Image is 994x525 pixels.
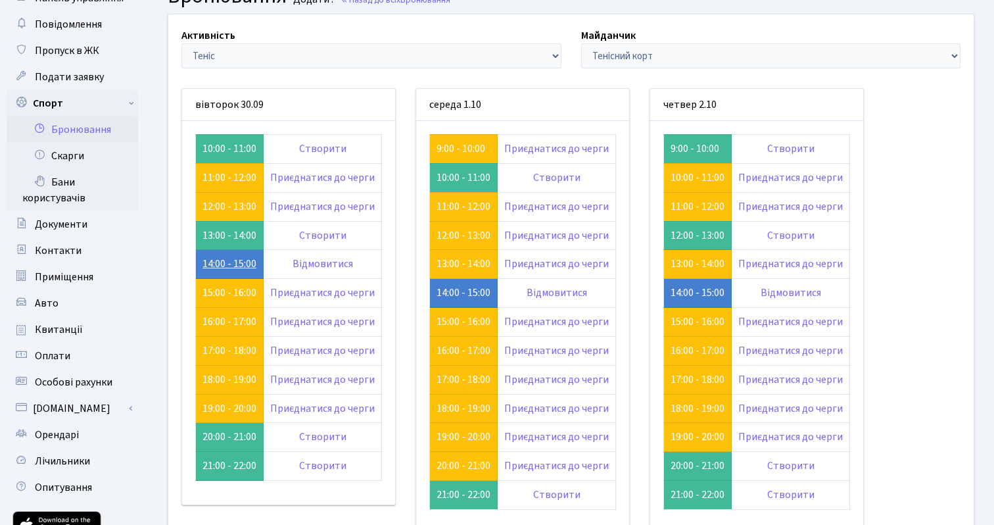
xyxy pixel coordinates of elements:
a: Подати заявку [7,64,138,90]
a: Створити [299,228,346,243]
td: 9:00 - 10:00 [664,134,732,163]
a: 15:00 - 16:00 [671,314,724,329]
a: 15:00 - 16:00 [202,286,256,300]
a: 13:00 - 14:00 [671,257,724,271]
td: 10:00 - 11:00 [430,163,498,192]
a: Приєднатися до черги [270,343,375,358]
span: Документи [35,217,87,232]
a: Приєднатися до черги [738,199,843,214]
a: Створити [299,141,346,156]
a: 13:00 - 14:00 [437,257,490,271]
a: Особові рахунки [7,369,138,395]
label: Майданчик [581,28,636,43]
a: Приєднатися до черги [504,459,609,473]
a: Створити [767,228,815,243]
a: 11:00 - 12:00 [202,170,256,185]
a: Створити [299,459,346,473]
a: 12:00 - 13:00 [202,199,256,214]
a: Приєднатися до черги [270,372,375,387]
a: Приєднатися до черги [504,141,609,156]
a: Приєднатися до черги [504,199,609,214]
a: Створити [767,488,815,502]
a: Приєднатися до черги [270,401,375,416]
div: четвер 2.10 [650,89,863,121]
span: Пропуск в ЖК [35,43,99,58]
span: Подати заявку [35,70,104,84]
a: Авто [7,290,138,316]
a: 14:00 - 15:00 [437,286,490,300]
a: Приєднатися до черги [738,430,843,444]
a: Приєднатися до черги [504,314,609,329]
a: 19:00 - 20:00 [202,401,256,416]
a: 19:00 - 20:00 [437,430,490,444]
span: Особові рахунки [35,375,112,389]
a: Пропуск в ЖК [7,37,138,64]
a: 14:00 - 15:00 [202,257,256,271]
a: Приєднатися до черги [270,170,375,185]
span: Оплати [35,349,70,363]
div: вівторок 30.09 [182,89,395,121]
a: Документи [7,211,138,238]
a: Оплати [7,343,138,369]
span: Повідомлення [35,17,102,32]
a: 16:00 - 17:00 [437,343,490,358]
a: Приєднатися до черги [738,314,843,329]
label: Активність [181,28,235,43]
span: Квитанції [35,322,83,337]
a: 20:00 - 21:00 [437,459,490,473]
a: Приєднатися до черги [270,199,375,214]
a: Приєднатися до черги [270,314,375,329]
a: [DOMAIN_NAME] [7,395,138,422]
span: Орендарі [35,428,79,442]
div: середа 1.10 [416,89,629,121]
a: 15:00 - 16:00 [437,314,490,329]
span: Авто [35,296,59,311]
a: Відмовитися [761,286,821,300]
td: 12:00 - 13:00 [664,221,732,250]
a: Бани користувачів [7,169,138,211]
a: Квитанції [7,316,138,343]
a: Орендарі [7,422,138,448]
a: Приєднатися до черги [504,257,609,271]
a: Приєднатися до черги [504,228,609,243]
td: 20:00 - 21:00 [664,452,732,481]
a: 9:00 - 10:00 [437,141,485,156]
a: Приєднатися до черги [504,372,609,387]
a: 16:00 - 17:00 [671,343,724,358]
a: Приєднатися до черги [504,343,609,358]
a: 18:00 - 19:00 [202,372,256,387]
a: Контакти [7,238,138,264]
span: Приміщення [35,270,93,284]
a: Скарги [7,143,138,169]
a: 17:00 - 18:00 [202,343,256,358]
a: Лічильники [7,448,138,474]
td: 21:00 - 22:00 [664,481,732,510]
a: Спорт [7,90,138,116]
a: 10:00 - 11:00 [671,170,724,185]
a: 18:00 - 19:00 [437,401,490,416]
td: 20:00 - 21:00 [196,423,264,452]
a: Відмовитися [293,257,353,271]
a: 12:00 - 13:00 [437,228,490,243]
a: Приєднатися до черги [504,401,609,416]
a: Приєднатися до черги [504,430,609,444]
a: Бронювання [7,116,138,143]
a: 11:00 - 12:00 [437,199,490,214]
a: Створити [533,488,580,502]
a: 17:00 - 18:00 [437,372,490,387]
span: Опитування [35,480,92,495]
a: Приміщення [7,264,138,290]
a: 17:00 - 18:00 [671,372,724,387]
a: Приєднатися до черги [270,286,375,300]
td: 13:00 - 14:00 [196,221,264,250]
a: 18:00 - 19:00 [671,401,724,416]
a: Опитування [7,474,138,501]
td: 21:00 - 22:00 [430,481,498,510]
a: Відмовитися [527,286,587,300]
a: 14:00 - 15:00 [671,286,724,300]
a: Приєднатися до черги [738,343,843,358]
a: Приєднатися до черги [738,170,843,185]
a: Створити [767,459,815,473]
td: 10:00 - 11:00 [196,134,264,163]
a: 19:00 - 20:00 [671,430,724,444]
